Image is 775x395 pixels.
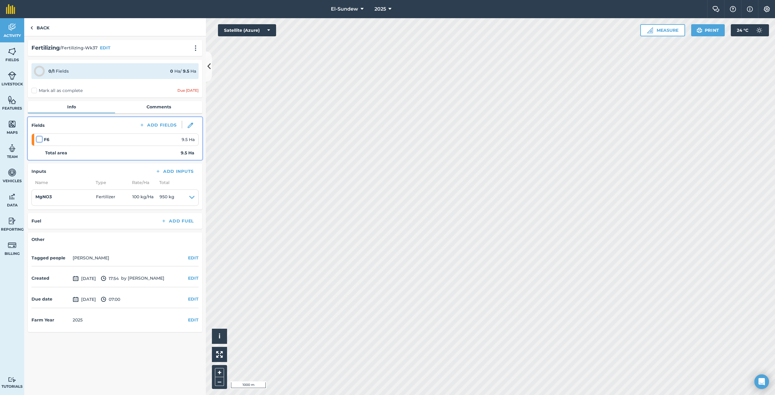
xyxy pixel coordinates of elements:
strong: 9.5 Ha [181,150,194,156]
button: EDIT [188,275,199,281]
h4: Farm Year [31,317,70,323]
summary: MgNO3Fertilizer100 kg/Ha950 kg [35,193,195,202]
img: svg+xml;base64,PD94bWwgdmVyc2lvbj0iMS4wIiBlbmNvZGluZz0idXRmLTgiPz4KPCEtLSBHZW5lcmF0b3I6IEFkb2JlIE... [8,23,16,32]
h4: Inputs [31,168,46,175]
h4: Fields [31,122,45,129]
button: Add Inputs [150,167,199,176]
h2: Fertilizing [31,44,60,52]
h4: MgNO3 [35,193,96,200]
span: Type [92,179,128,186]
button: 24 °C [731,24,769,36]
div: Ha / Ha [170,68,196,74]
button: + [215,368,224,377]
img: svg+xml;base64,PD94bWwgdmVyc2lvbj0iMS4wIiBlbmNvZGluZz0idXRmLTgiPz4KPCEtLSBHZW5lcmF0b3I6IEFkb2JlIE... [8,192,16,201]
h4: Created [31,275,70,281]
span: / Fertilizing-Wk37 [60,44,97,51]
span: [DATE] [73,296,96,303]
div: Open Intercom Messenger [754,374,769,389]
span: 07:00 [101,296,120,303]
button: Add Fields [134,121,182,129]
strong: 0 / 1 [48,68,54,74]
img: svg+xml;base64,PD94bWwgdmVyc2lvbj0iMS4wIiBlbmNvZGluZz0idXRmLTgiPz4KPCEtLSBHZW5lcmF0b3I6IEFkb2JlIE... [753,24,765,36]
strong: F6 [44,136,49,143]
img: fieldmargin Logo [6,4,15,14]
img: svg+xml;base64,PHN2ZyB4bWxucz0iaHR0cDovL3d3dy53My5vcmcvMjAwMC9zdmciIHdpZHRoPSI1NiIgaGVpZ2h0PSI2MC... [8,95,16,104]
button: Measure [640,24,685,36]
h4: Other [31,236,199,243]
button: EDIT [188,317,199,323]
button: EDIT [100,44,110,51]
button: EDIT [188,296,199,302]
span: i [219,332,220,340]
img: Two speech bubbles overlapping with the left bubble in the forefront [712,6,720,12]
button: EDIT [188,255,199,261]
label: Mark all as complete [31,87,83,94]
span: 24 ° C [737,24,748,36]
img: svg+xml;base64,PHN2ZyB4bWxucz0iaHR0cDovL3d3dy53My5vcmcvMjAwMC9zdmciIHdpZHRoPSIxOSIgaGVpZ2h0PSIyNC... [697,27,702,34]
h4: Tagged people [31,255,70,261]
img: svg+xml;base64,PHN2ZyB4bWxucz0iaHR0cDovL3d3dy53My5vcmcvMjAwMC9zdmciIHdpZHRoPSIxNyIgaGVpZ2h0PSIxNy... [747,5,753,13]
img: A cog icon [763,6,770,12]
li: [PERSON_NAME] [73,255,109,261]
button: i [212,329,227,344]
img: svg+xml;base64,PD94bWwgdmVyc2lvbj0iMS4wIiBlbmNvZGluZz0idXRmLTgiPz4KPCEtLSBHZW5lcmF0b3I6IEFkb2JlIE... [8,377,16,383]
a: Comments [115,101,202,113]
a: Info [28,101,115,113]
img: svg+xml;base64,PHN2ZyB4bWxucz0iaHR0cDovL3d3dy53My5vcmcvMjAwMC9zdmciIHdpZHRoPSI1NiIgaGVpZ2h0PSI2MC... [8,120,16,129]
img: svg+xml;base64,PD94bWwgdmVyc2lvbj0iMS4wIiBlbmNvZGluZz0idXRmLTgiPz4KPCEtLSBHZW5lcmF0b3I6IEFkb2JlIE... [8,144,16,153]
img: A question mark icon [729,6,737,12]
img: svg+xml;base64,PHN2ZyB4bWxucz0iaHR0cDovL3d3dy53My5vcmcvMjAwMC9zdmciIHdpZHRoPSI1NiIgaGVpZ2h0PSI2MC... [8,47,16,56]
img: svg+xml;base64,PD94bWwgdmVyc2lvbj0iMS4wIiBlbmNvZGluZz0idXRmLTgiPz4KPCEtLSBHZW5lcmF0b3I6IEFkb2JlIE... [101,296,106,303]
button: – [215,377,224,386]
img: svg+xml;base64,PD94bWwgdmVyc2lvbj0iMS4wIiBlbmNvZGluZz0idXRmLTgiPz4KPCEtLSBHZW5lcmF0b3I6IEFkb2JlIE... [101,275,106,282]
img: svg+xml;base64,PHN2ZyB4bWxucz0iaHR0cDovL3d3dy53My5vcmcvMjAwMC9zdmciIHdpZHRoPSI5IiBoZWlnaHQ9IjI0Ii... [30,24,33,31]
button: Print [691,24,725,36]
button: Satellite (Azure) [218,24,276,36]
span: 2025 [374,5,386,13]
span: [DATE] [73,275,96,282]
span: Fertilizer [96,193,132,202]
div: Due [DATE] [177,88,199,93]
img: svg+xml;base64,PHN2ZyB4bWxucz0iaHR0cDovL3d3dy53My5vcmcvMjAwMC9zdmciIHdpZHRoPSIyMCIgaGVpZ2h0PSIyNC... [192,45,199,51]
span: El-Sundew [331,5,358,13]
span: 950 kg [160,193,174,202]
strong: 9.5 [183,68,189,74]
span: Total [156,179,170,186]
strong: Total area [45,150,67,156]
img: svg+xml;base64,PD94bWwgdmVyc2lvbj0iMS4wIiBlbmNvZGluZz0idXRmLTgiPz4KPCEtLSBHZW5lcmF0b3I6IEFkb2JlIE... [73,275,79,282]
img: svg+xml;base64,PD94bWwgdmVyc2lvbj0iMS4wIiBlbmNvZGluZz0idXRmLTgiPz4KPCEtLSBHZW5lcmF0b3I6IEFkb2JlIE... [8,71,16,80]
img: svg+xml;base64,PD94bWwgdmVyc2lvbj0iMS4wIiBlbmNvZGluZz0idXRmLTgiPz4KPCEtLSBHZW5lcmF0b3I6IEFkb2JlIE... [8,241,16,250]
button: Add Fuel [156,217,199,225]
strong: 0 [170,68,173,74]
img: Four arrows, one pointing top left, one top right, one bottom right and the last bottom left [216,351,223,358]
span: 100 kg / Ha [132,193,160,202]
span: Rate/ Ha [128,179,156,186]
span: 9.5 Ha [182,136,195,143]
a: Back [24,18,55,36]
img: Ruler icon [647,27,653,33]
img: svg+xml;base64,PHN2ZyB3aWR0aD0iMTgiIGhlaWdodD0iMTgiIHZpZXdCb3g9IjAgMCAxOCAxOCIgZmlsbD0ibm9uZSIgeG... [188,123,193,128]
span: 17:54 [101,275,119,282]
div: Fields [48,68,69,74]
h4: Fuel [31,218,41,224]
img: svg+xml;base64,PD94bWwgdmVyc2lvbj0iMS4wIiBlbmNvZGluZz0idXRmLTgiPz4KPCEtLSBHZW5lcmF0b3I6IEFkb2JlIE... [73,296,79,303]
img: svg+xml;base64,PD94bWwgdmVyc2lvbj0iMS4wIiBlbmNvZGluZz0idXRmLTgiPz4KPCEtLSBHZW5lcmF0b3I6IEFkb2JlIE... [8,168,16,177]
h4: Due date [31,296,70,302]
div: by [PERSON_NAME] [31,270,199,287]
img: svg+xml;base64,PD94bWwgdmVyc2lvbj0iMS4wIiBlbmNvZGluZz0idXRmLTgiPz4KPCEtLSBHZW5lcmF0b3I6IEFkb2JlIE... [8,216,16,225]
span: Name [31,179,92,186]
div: 2025 [73,317,83,323]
